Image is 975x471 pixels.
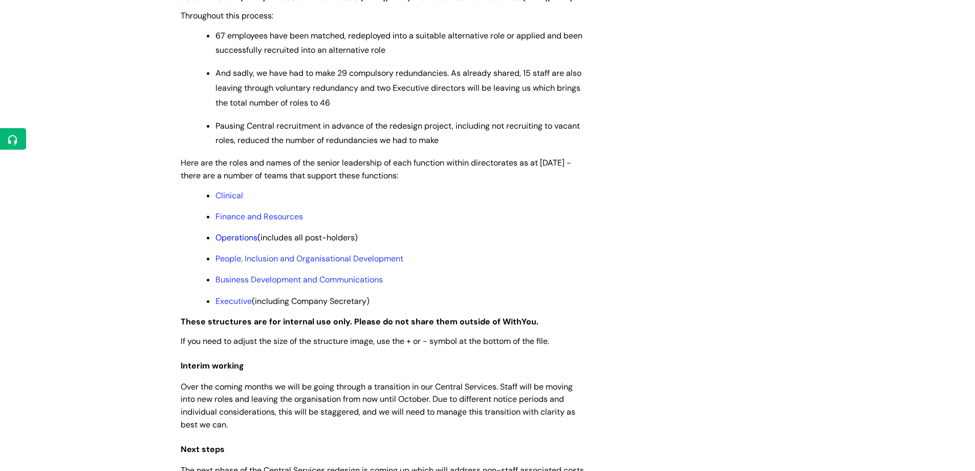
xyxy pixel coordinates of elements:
p: Pausing Central recruitment in advance of the redesign project, including not recruiting to vacan... [215,119,585,149]
a: Business Development and Communications [215,274,383,285]
p: 67 employees have been matched, redeployed into a suitable alternative role or applied and been s... [215,29,585,58]
a: Executive [215,296,252,306]
a: Operations [215,232,257,243]
a: Finance and Resources [215,211,303,222]
span: If you need to adjust the size of the structure image, use the + or - symbol at the bottom of the... [181,336,549,346]
span: Throughout this process: [181,10,273,21]
a: Clinical [215,190,243,201]
span: (including Company Secretary) [215,296,370,306]
a: People, Inclusion and Organisational Development [215,253,403,264]
span: Here are the roles and names of the senior leadership of each function within directorates as at ... [181,157,571,181]
p: And sadly, we have had to make 29 compulsory redundancies. As already shared, 15 staff are also l... [215,66,585,110]
span: Interim working [181,360,244,371]
span: Next steps [181,444,225,455]
span: (includes all post-holders) [215,232,358,243]
strong: These structures are for internal use only. Please do not share them outside of WithYou. [181,316,538,327]
span: Over the coming months we will be going through a transition in our Central Services. Staff will ... [181,381,575,430]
